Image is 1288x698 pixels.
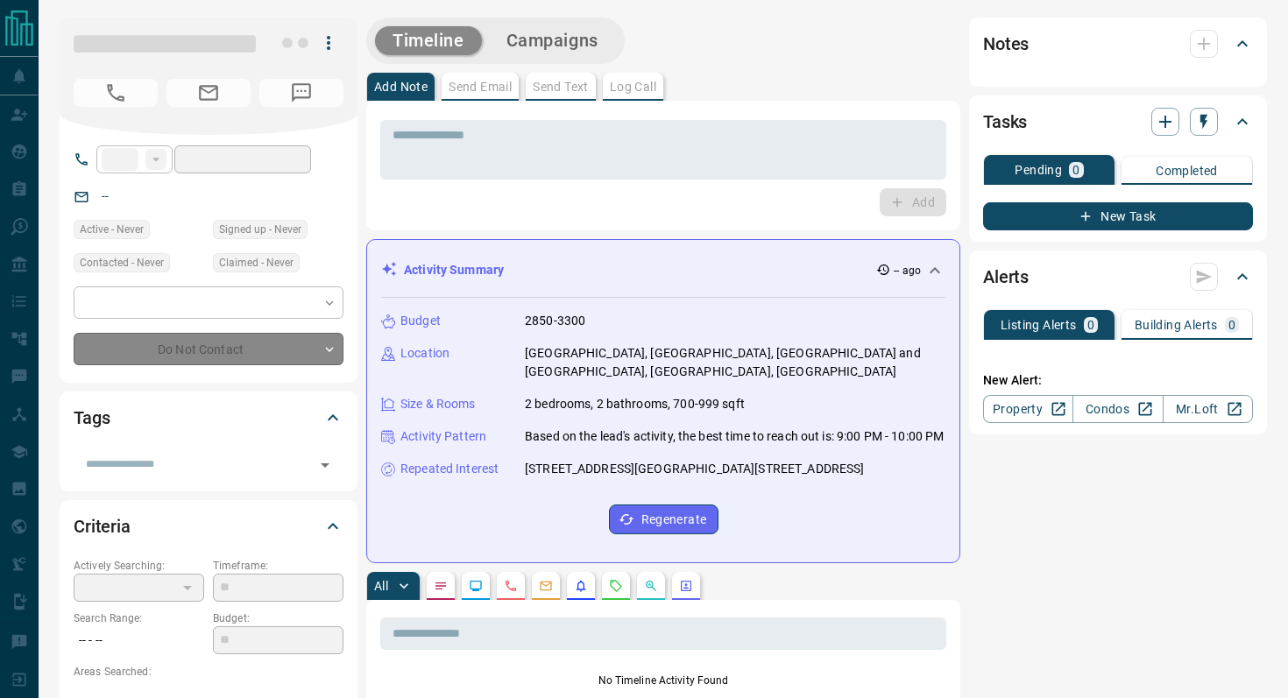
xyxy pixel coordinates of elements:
[213,610,343,626] p: Budget:
[983,263,1029,291] h2: Alerts
[894,263,921,278] p: -- ago
[74,512,131,540] h2: Criteria
[374,81,428,93] p: Add Note
[983,101,1253,143] div: Tasks
[434,579,448,593] svg: Notes
[679,579,693,593] svg: Agent Actions
[983,108,1027,136] h2: Tasks
[74,404,110,432] h2: Tags
[80,221,144,238] span: Active - Never
[469,579,483,593] svg: Lead Browsing Activity
[1001,319,1077,331] p: Listing Alerts
[525,312,585,330] p: 2850-3300
[983,371,1253,390] p: New Alert:
[983,23,1253,65] div: Notes
[374,580,388,592] p: All
[219,221,301,238] span: Signed up - Never
[539,579,553,593] svg: Emails
[400,344,449,363] p: Location
[74,664,343,680] p: Areas Searched:
[404,261,504,279] p: Activity Summary
[609,579,623,593] svg: Requests
[259,79,343,107] span: No Number
[102,189,109,203] a: --
[213,558,343,574] p: Timeframe:
[80,254,164,271] span: Contacted - Never
[375,26,482,55] button: Timeline
[166,79,251,107] span: No Email
[74,558,204,574] p: Actively Searching:
[74,79,158,107] span: No Number
[644,579,658,593] svg: Opportunities
[1163,395,1253,423] a: Mr.Loft
[983,202,1253,230] button: New Task
[74,397,343,439] div: Tags
[1135,319,1218,331] p: Building Alerts
[1156,165,1218,177] p: Completed
[574,579,588,593] svg: Listing Alerts
[381,254,945,286] div: Activity Summary-- ago
[983,30,1029,58] h2: Notes
[983,395,1073,423] a: Property
[400,460,499,478] p: Repeated Interest
[504,579,518,593] svg: Calls
[609,504,718,534] button: Regenerate
[489,26,616,55] button: Campaigns
[525,460,864,478] p: [STREET_ADDRESS][GEOGRAPHIC_DATA][STREET_ADDRESS]
[1072,395,1163,423] a: Condos
[74,610,204,626] p: Search Range:
[525,427,944,446] p: Based on the lead's activity, the best time to reach out is: 9:00 PM - 10:00 PM
[1087,319,1094,331] p: 0
[525,395,745,413] p: 2 bedrooms, 2 bathrooms, 700-999 sqft
[400,312,441,330] p: Budget
[1015,164,1062,176] p: Pending
[983,256,1253,298] div: Alerts
[1228,319,1235,331] p: 0
[313,453,337,477] button: Open
[400,427,486,446] p: Activity Pattern
[400,395,476,413] p: Size & Rooms
[74,505,343,547] div: Criteria
[74,333,343,365] div: Do Not Contact
[74,626,204,655] p: -- - --
[380,673,946,688] p: No Timeline Activity Found
[1072,164,1079,176] p: 0
[525,344,945,381] p: [GEOGRAPHIC_DATA], [GEOGRAPHIC_DATA], [GEOGRAPHIC_DATA] and [GEOGRAPHIC_DATA], [GEOGRAPHIC_DATA],...
[219,254,294,271] span: Claimed - Never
